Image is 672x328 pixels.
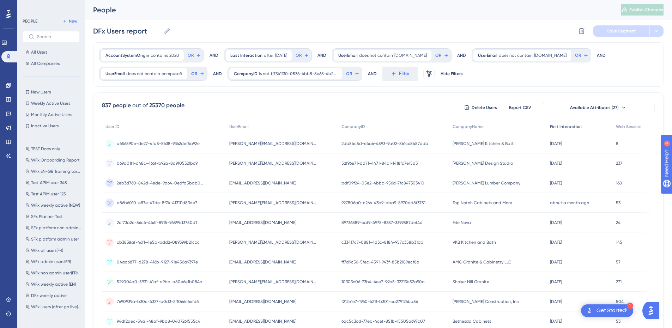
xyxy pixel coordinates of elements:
[453,220,471,225] span: Erie Nova
[31,191,66,197] span: Test APIM user 123
[434,50,450,61] button: OR
[616,141,618,146] span: 8
[616,318,620,324] span: 53
[550,319,562,324] time: [DATE]
[550,260,562,265] time: [DATE]
[621,4,664,16] button: Publish Changes
[550,220,562,225] time: [DATE]
[23,212,84,221] button: SFx Planner Test
[616,259,620,265] span: 57
[23,303,84,311] button: WFx Users (after go live) EN
[585,306,594,315] img: launcher-image-alternative-text
[210,48,218,62] div: AND
[359,53,393,58] span: does not contain
[190,68,206,79] button: OR
[23,280,84,288] button: WFx weekly active (EN)
[230,53,262,58] span: Last Interaction
[264,53,274,58] span: after
[271,71,338,77] span: b7341f30-0536-4bb8-8e68-4b20b2e98613
[453,124,484,129] span: CompanyName
[341,279,425,285] span: 10303c06-73b4-4ee7-99b5-32213b52a90a
[463,102,498,113] button: Delete Users
[31,157,80,163] span: WFx Onboarding Report
[341,180,424,186] span: bdf09f24-05e2-4bbc-956d-7fc847303410
[597,307,628,315] div: Get Started!
[117,259,198,265] span: 04aa6877-d278-416b-9127-91e456a9397e
[457,48,466,62] div: AND
[126,71,160,77] span: does not contain
[341,141,428,146] span: 2db54c5d-e4a6-4593-9a02-861cc8457ddb
[550,124,582,129] span: First Interaction
[616,239,622,245] span: 145
[213,67,222,81] div: AND
[23,257,84,266] button: WFx admin users(FR)
[341,318,425,324] span: 6ac5c3cd-77eb-4cef-851b-15505a697c07
[23,291,84,300] button: DFx weekly active
[440,68,463,79] button: Hide Filters
[341,299,418,304] span: f212e1e7-1960-4211-b301-ca279126ba56
[229,318,296,324] span: [EMAIL_ADDRESS][DOMAIN_NAME]
[23,269,84,277] button: WFx non admin user(FR)
[151,53,168,58] span: contains
[368,67,377,81] div: AND
[341,160,418,166] span: 52f96e71-dd71-4471-84c1-1418fc7e15d5
[453,180,520,186] span: [PERSON_NAME] Lumber Company
[341,259,419,265] span: ff7d9c56-5fec-4591-943f-85b2189ecf8a
[550,200,589,205] time: about a month ago
[117,279,202,285] span: 529004a0-5931-41af-a9bb-a80e6e1b084a
[317,48,326,62] div: AND
[616,180,622,186] span: 168
[23,88,80,96] button: New Users
[49,4,51,9] div: 4
[607,28,636,34] span: Save Segment
[169,53,179,58] span: 2020
[23,190,84,198] button: Test APIM user 123
[31,270,78,276] span: WFx non admin user(FR)
[23,59,80,68] button: All Companies
[597,48,606,62] div: AND
[93,5,604,15] div: People
[229,180,296,186] span: [EMAIL_ADDRESS][DOMAIN_NAME]
[593,25,649,37] button: Save Segment
[502,102,538,113] button: Export CSV
[229,220,296,225] span: [EMAIL_ADDRESS][DOMAIN_NAME]
[31,112,72,117] span: Monthly Active Users
[453,141,515,146] span: [PERSON_NAME] Kitchen & Bath
[117,239,200,245] span: cb3838af-46f1-4e5b-bdd2-089399b21ccc
[229,279,317,285] span: [PERSON_NAME][EMAIL_ADDRESS][DOMAIN_NAME]
[550,240,562,245] time: [DATE]
[31,146,60,152] span: TEST Docs only
[23,122,80,130] button: Inactive Users
[574,50,589,61] button: OR
[229,124,249,129] span: UserEmail
[453,318,491,324] span: Bethesda Cabinets
[435,53,441,58] span: OR
[629,7,663,13] span: Publish Changes
[229,160,317,166] span: [PERSON_NAME][EMAIL_ADDRESS][DOMAIN_NAME]
[117,318,200,324] span: 94df2aec-34a1-48af-9bd8-040726f555c4
[472,105,497,110] span: Delete Users
[296,53,302,58] span: OR
[534,53,567,58] span: [DOMAIN_NAME]
[399,69,410,78] span: Filter
[31,225,81,231] span: SFx platform non admin user
[31,248,63,253] span: WFx all users(FR)
[616,200,620,206] span: 53
[642,300,664,321] iframe: UserGuiding AI Assistant Launcher
[31,214,63,219] span: SFx Planner Test
[616,299,624,304] span: 504
[117,160,198,166] span: 069a01f1-d48c-466f-b92a-8d9f0532fbc9
[31,61,60,66] span: All Companies
[37,34,74,39] input: Search
[23,48,80,56] button: All Users
[616,124,641,129] span: Web Session
[23,201,84,209] button: WFx weekly active (NEW)
[105,71,125,77] span: UserEmail
[132,101,148,110] div: out of
[453,160,513,166] span: [PERSON_NAME] Design Studio
[23,18,37,24] div: PEOPLE
[31,169,81,174] span: WFx EN-GB Training target
[382,67,418,81] button: Filter
[60,17,80,25] button: New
